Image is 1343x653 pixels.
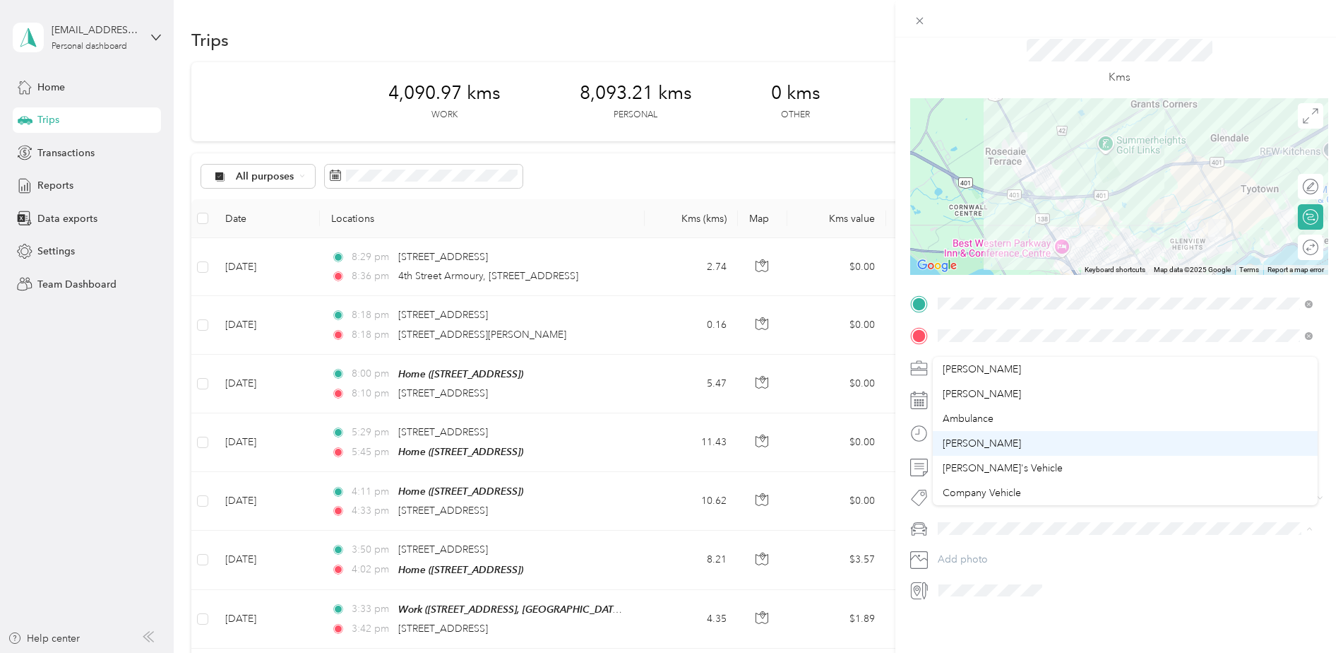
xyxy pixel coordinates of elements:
[943,413,993,425] span: Ambulance
[1109,69,1130,86] p: Kms
[933,550,1328,570] button: Add photo
[914,257,960,275] a: Open this area in Google Maps (opens a new window)
[1239,266,1259,273] a: Terms (opens in new tab)
[943,487,1021,499] span: Company Vehicle
[943,462,1063,474] span: [PERSON_NAME]'s Vehicle
[943,363,1021,375] span: [PERSON_NAME]
[943,388,1021,400] span: [PERSON_NAME]
[1154,266,1231,273] span: Map data ©2025 Google
[914,257,960,275] img: Google
[1085,265,1145,275] button: Keyboard shortcuts
[943,437,1021,449] span: [PERSON_NAME]
[1267,266,1324,273] a: Report a map error
[1264,574,1343,653] iframe: Everlance-gr Chat Button Frame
